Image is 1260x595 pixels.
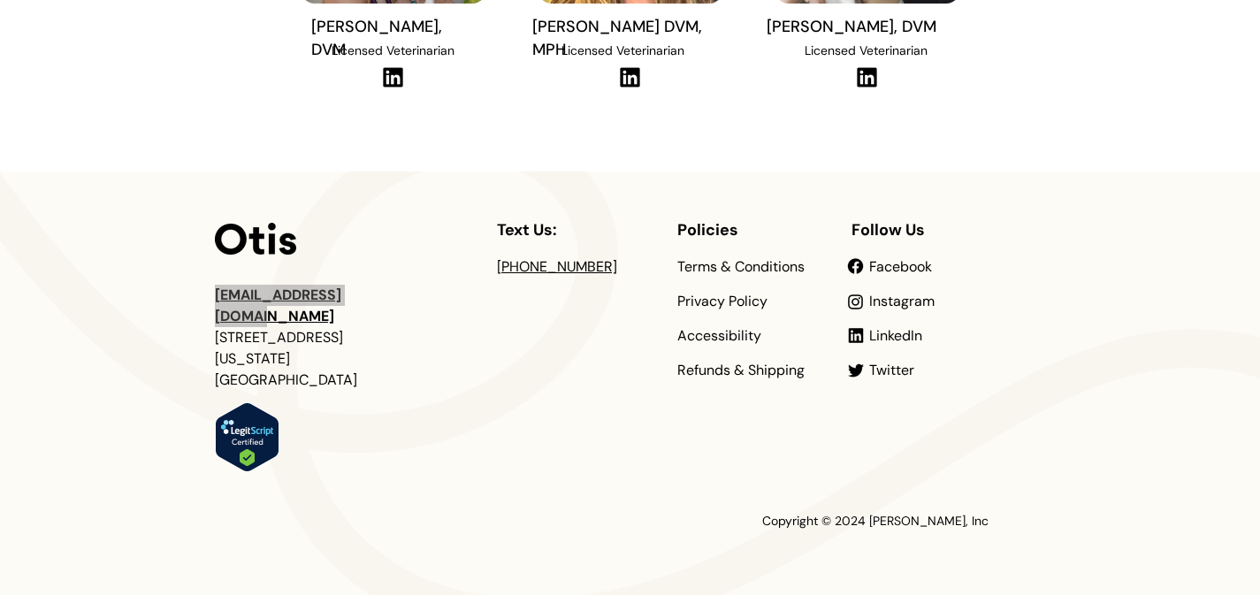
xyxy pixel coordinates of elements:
[677,260,805,274] a: Terms & Conditions
[215,286,341,325] a: [EMAIL_ADDRESS][DOMAIN_NAME]
[767,16,936,37] span: [PERSON_NAME], DVM
[677,219,738,240] span: Policies
[677,361,805,379] span: Refunds & Shipping
[677,292,767,310] span: Privacy Policy
[762,513,989,529] span: Copyright © 2024 [PERSON_NAME], Inc
[869,329,922,343] a: LinkedIn
[869,257,932,276] span: Facebook
[677,294,767,309] a: Privacy Policy
[677,329,761,343] a: Accessibility
[869,292,935,310] span: Instagram
[561,42,684,58] span: Licensed Veterinarian
[869,326,922,345] span: LinkedIn
[869,361,914,379] span: Twitter
[497,219,557,240] span: Text Us:
[497,257,617,276] a: [PHONE_NUMBER]
[869,294,935,309] a: Instagram
[677,363,805,378] a: Refunds & Shipping
[215,328,357,389] span: [STREET_ADDRESS] [US_STATE][GEOGRAPHIC_DATA]
[869,363,914,378] a: Twitter
[215,402,279,472] img: Verify Approval for www.otisforpets.com
[532,16,702,60] span: [PERSON_NAME] DVM, MPH
[805,42,928,58] span: Licensed Veterinarian
[311,16,442,60] span: [PERSON_NAME], DVM
[677,257,805,276] span: Terms & Conditions
[869,260,932,274] a: Facebook
[851,219,925,240] span: Follow Us
[215,461,279,475] a: Verify LegitScript Approval for www.otisforpets.com
[677,326,761,345] span: Accessibility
